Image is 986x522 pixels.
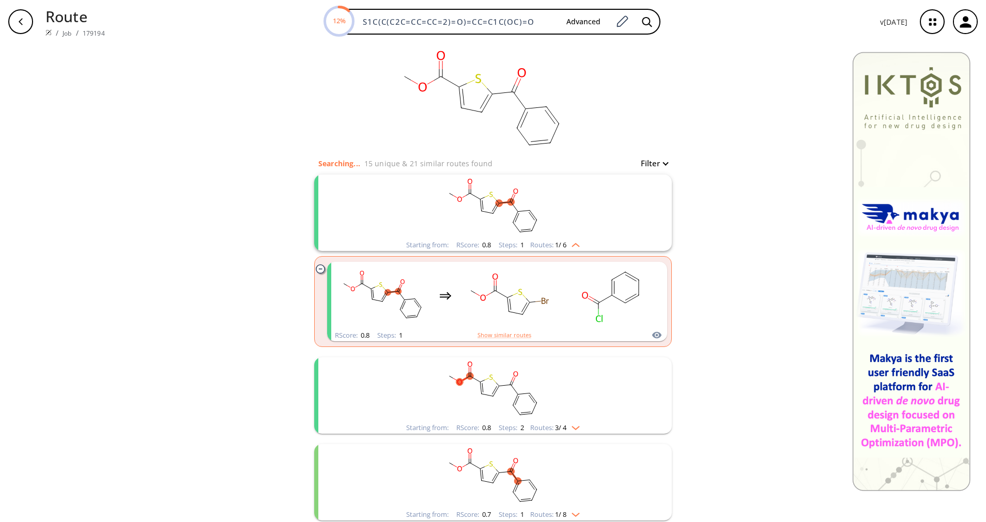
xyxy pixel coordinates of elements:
[555,511,566,518] span: 1 / 8
[63,29,71,38] a: Job
[635,160,668,167] button: Filter
[481,423,491,432] span: 0.8
[530,511,580,518] div: Routes:
[530,242,580,248] div: Routes:
[359,175,627,239] svg: COC(=O)c1ccc(C(=O)c2ccccc2)s1
[357,17,558,27] input: Enter SMILES
[45,5,105,27] p: Route
[336,263,429,328] svg: COC(=O)c1ccc(C(=O)c2ccccc2)s1
[318,158,360,169] p: Searching...
[378,43,585,157] svg: S1C(C(C2C=CC=CC=2)=O)=CC=C1C(OC)=O
[335,332,369,339] div: RScore :
[519,510,524,519] span: 1
[397,330,403,340] span: 1
[566,422,580,430] img: Down
[406,511,449,518] div: Starting from:
[456,424,491,431] div: RScore :
[555,242,566,248] span: 1 / 6
[499,424,524,431] div: Steps :
[359,444,627,509] svg: COC(=O)c1ccc(C(=O)c2ccccc2)s1
[481,510,491,519] span: 0.7
[45,29,52,36] img: Spaya logo
[332,16,345,25] text: 12%
[406,242,449,248] div: Starting from:
[566,239,580,247] img: Up
[56,27,58,38] li: /
[565,263,658,328] svg: O=C(Cl)c1ccccc1
[462,263,555,328] svg: COC(=O)c1ccc(Br)s1
[555,424,566,431] span: 3 / 4
[359,357,627,422] svg: COC(=O)c1ccc(C(=O)c2ccccc2)s1
[530,424,580,431] div: Routes:
[852,52,970,491] img: Banner
[456,511,491,518] div: RScore :
[477,330,531,340] button: Show similar routes
[499,242,524,248] div: Steps :
[499,511,524,518] div: Steps :
[377,332,403,339] div: Steps :
[76,27,79,38] li: /
[359,330,369,340] span: 0.8
[566,509,580,517] img: Down
[519,423,524,432] span: 2
[558,12,609,31] button: Advanced
[880,17,907,27] p: v [DATE]
[481,240,491,249] span: 0.8
[83,29,105,38] a: 179194
[456,242,491,248] div: RScore :
[406,424,449,431] div: Starting from:
[364,158,492,169] p: 15 unique & 21 similar routes found
[519,240,524,249] span: 1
